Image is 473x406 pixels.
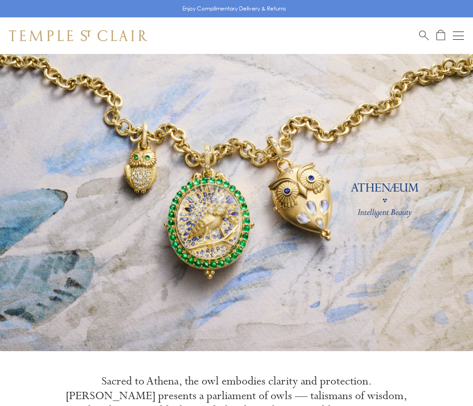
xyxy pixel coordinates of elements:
a: Search [419,30,429,41]
button: Open navigation [453,30,464,41]
p: Enjoy Complimentary Delivery & Returns [182,4,286,13]
a: Open Shopping Bag [436,30,445,41]
img: Temple St. Clair [9,30,147,41]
